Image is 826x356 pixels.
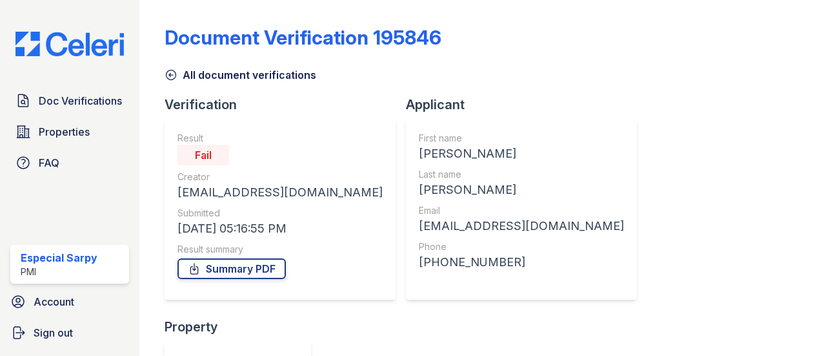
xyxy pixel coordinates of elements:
div: Especial Sarpy [21,250,97,266]
div: Submitted [177,207,383,220]
div: Document Verification 195846 [165,26,441,49]
a: FAQ [10,150,129,176]
div: PMI [21,266,97,278]
div: Email [419,204,624,217]
span: Sign out [34,325,73,340]
div: Creator [177,171,383,183]
a: Doc Verifications [10,88,129,114]
a: All document verifications [165,67,316,83]
div: Fail [177,145,229,165]
a: Summary PDF [177,258,286,279]
span: Doc Verifications [39,93,122,109]
a: Sign out [5,320,134,346]
div: Property [165,318,321,336]
div: [PERSON_NAME] [419,181,624,199]
div: [PHONE_NUMBER] [419,253,624,271]
div: Last name [419,168,624,181]
div: [EMAIL_ADDRESS][DOMAIN_NAME] [177,183,383,202]
div: [DATE] 05:16:55 PM [177,220,383,238]
div: [PERSON_NAME] [419,145,624,163]
a: Account [5,289,134,315]
div: Applicant [406,96,647,114]
span: Account [34,294,74,309]
div: First name [419,132,624,145]
div: Result [177,132,383,145]
a: Properties [10,119,129,145]
div: Result summary [177,243,383,256]
div: Phone [419,240,624,253]
span: Properties [39,124,90,140]
span: FAQ [39,155,59,171]
div: [EMAIL_ADDRESS][DOMAIN_NAME] [419,217,624,235]
img: CE_Logo_Blue-a8612792a0a2168367f1c8372b55b34899dd931a85d93a1a3d3e32e68fde9ad4.png [5,32,134,56]
div: Verification [165,96,406,114]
